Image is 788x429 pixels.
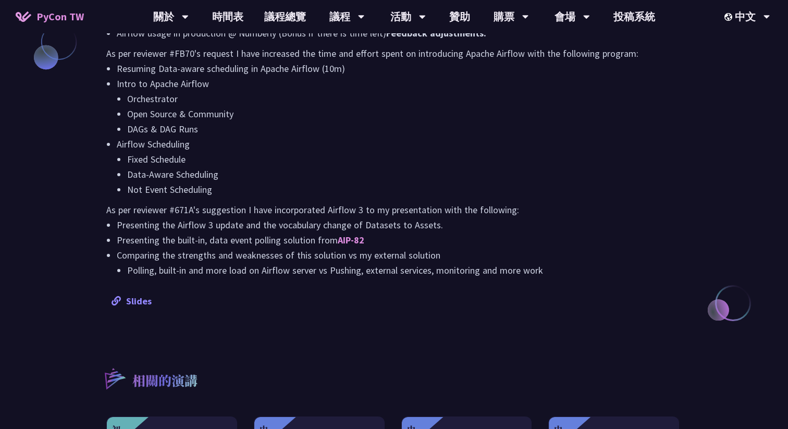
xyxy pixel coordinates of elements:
[5,4,94,30] a: PyCon TW
[117,248,682,278] li: Comparing the strengths and weaknesses of this solution vs my external solution
[117,232,682,248] li: Presenting the built-in, data event polling solution from
[127,121,682,137] li: DAGs & DAG Runs
[112,295,152,307] a: Slides
[106,202,682,217] p: As per reviewer #671A's suggestion I have incorporated Airflow 3 to my presentation with the foll...
[117,61,682,76] li: Resuming Data-aware scheduling in Apache Airflow (10m)
[127,182,682,197] li: Not Event Scheduling
[127,167,682,182] li: Data-Aware Scheduling
[127,91,682,106] li: Orchestrator
[127,106,682,121] li: Open Source & Community
[89,353,140,403] img: r3.8d01567.svg
[338,234,364,246] a: AIP-82
[127,152,682,167] li: Fixed Schedule
[132,371,198,392] p: 相關的演講
[106,46,682,61] p: As per reviewer #FB70's request I have increased the time and effort spent on introducing Apache ...
[117,76,682,137] li: Intro to Apache Airflow
[117,217,682,232] li: Presenting the Airflow 3 update and the vocabulary change of Datasets to Assets.
[127,263,682,278] li: Polling, built-in and more load on Airflow server vs Pushing, external services, monitoring and m...
[724,13,735,21] img: Locale Icon
[16,11,31,22] img: Home icon of PyCon TW 2025
[117,137,682,197] li: Airflow Scheduling
[36,9,84,24] span: PyCon TW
